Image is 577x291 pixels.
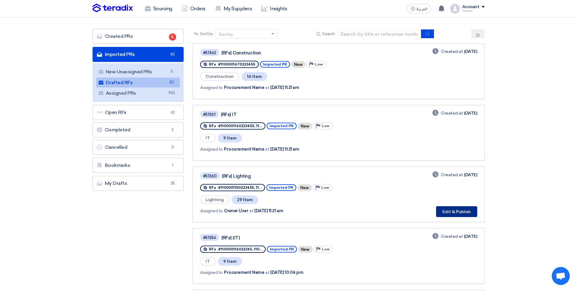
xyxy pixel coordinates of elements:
[169,144,176,150] span: 0
[407,4,431,14] button: العربية
[450,4,460,14] img: profile_test.png
[209,124,216,128] span: RFx
[224,84,264,91] span: Procurement Name
[432,48,477,55] div: [DATE]
[209,247,216,251] span: RFx
[168,79,175,86] span: 82
[337,29,421,38] input: Search by title or reference number
[200,146,223,152] span: Assigned to
[222,173,372,179] div: [RFx] Lighting
[232,195,258,204] span: 29 Item
[441,172,463,178] span: Created at
[322,247,330,251] span: Low
[209,185,216,190] span: RFx
[140,2,177,15] a: Sourcing
[96,78,180,88] a: Drafted RFx
[270,269,303,276] span: [DATE] 10:04 pm
[432,172,477,178] div: [DATE]
[266,184,296,191] span: Imported PR
[267,246,297,253] span: Imported PR
[270,84,299,91] span: [DATE] 11:21 am
[265,146,269,152] span: at
[315,62,323,66] span: Low
[93,140,184,155] a: Cancelled0
[462,9,485,13] div: Owner
[224,269,264,276] span: Procurement Name
[322,124,329,128] span: Low
[221,50,372,56] div: [RFx] Construction
[203,112,215,116] div: #51361
[219,31,233,38] div: Sort by
[298,246,313,253] div: New
[93,47,184,62] a: Imported PRs82
[267,123,297,129] span: Imported PR
[93,29,184,44] a: Created PRs5
[93,158,184,173] a: Bookmarks1
[221,235,372,240] div: [RFx] {IT}
[93,105,184,120] a: Open RFx42
[218,247,262,251] span: #110000116022345, 110...
[221,112,371,117] div: [RFx] IT
[169,180,176,186] span: 35
[462,5,479,10] div: Account
[210,2,257,15] a: My Suppliers
[218,62,255,66] span: #1100001670223455
[200,257,215,266] span: IT
[265,84,269,91] span: at
[203,236,216,240] div: #51356
[254,208,283,214] span: [DATE] 11:21 am
[298,184,312,191] div: New
[200,31,213,37] span: Sort by
[200,195,229,204] span: Lighting
[169,162,176,168] span: 1
[200,72,239,81] span: Construction
[168,69,175,75] span: 0
[249,208,253,214] span: at
[265,269,269,276] span: at
[168,90,175,96] span: 936
[321,185,329,190] span: Low
[432,233,477,240] div: [DATE]
[203,174,217,178] div: #51360
[169,109,176,115] span: 42
[441,48,463,55] span: Created at
[96,67,180,77] a: New Unassigned PRs
[169,127,176,133] span: 2
[177,2,210,15] a: Orders
[291,61,306,68] div: New
[432,110,477,116] div: [DATE]
[169,51,176,57] span: 82
[552,267,570,285] div: Open chat
[209,62,216,66] span: RFx
[169,33,176,41] span: 5
[218,185,261,190] span: #1100001150223455, 11...
[93,4,133,13] img: Teradix logo
[96,88,180,98] a: Assigned PRs
[200,269,223,276] span: Assigned to
[242,72,267,81] span: 16 Item
[441,233,463,240] span: Created at
[200,84,223,91] span: Assigned to
[224,146,264,152] span: Procurement Name
[93,122,184,137] a: Completed2
[257,2,292,15] a: Insights
[417,7,427,11] span: العربية
[270,146,299,152] span: [DATE] 11:21 am
[298,123,312,130] div: New
[436,206,477,217] button: Edit & Publish
[93,176,184,191] a: My Drafts35
[200,134,215,142] span: IT
[218,124,262,128] span: #1100001160223455, 11...
[260,61,290,68] span: Imported PR
[441,110,463,116] span: Created at
[224,208,248,214] span: Owner User
[218,134,242,142] span: 9 Item
[322,31,335,37] span: Search
[200,208,223,214] span: Assigned to
[203,51,216,55] div: #51362
[218,257,242,266] span: 9 Item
